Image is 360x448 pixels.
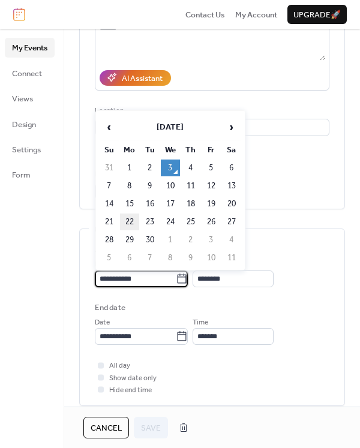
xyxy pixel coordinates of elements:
button: Cancel [83,417,129,438]
span: Cancel [91,422,122,434]
td: 10 [161,178,180,194]
a: Form [5,165,55,184]
td: 6 [222,160,241,176]
td: 29 [120,231,139,248]
span: Time [193,317,208,329]
td: 28 [100,231,119,248]
td: 17 [161,196,180,212]
td: 2 [140,160,160,176]
th: Sa [222,142,241,158]
span: Hide end time [109,384,152,396]
td: 4 [181,160,200,176]
span: Contact Us [185,9,225,21]
span: Settings [12,144,41,156]
td: 30 [140,231,160,248]
td: 1 [161,231,180,248]
td: 15 [120,196,139,212]
td: 6 [120,249,139,266]
td: 22 [120,214,139,230]
div: End date [95,302,125,314]
td: 11 [181,178,200,194]
span: Views [12,93,33,105]
td: 23 [140,214,160,230]
span: › [223,115,241,139]
button: Upgrade🚀 [287,5,347,24]
span: My Events [12,42,47,54]
td: 25 [181,214,200,230]
a: Views [5,89,55,108]
span: Show date only [109,372,157,384]
button: AI Assistant [100,70,171,86]
td: 13 [222,178,241,194]
td: 5 [202,160,221,176]
span: All day [109,360,130,372]
a: Contact Us [185,8,225,20]
td: 27 [222,214,241,230]
th: Su [100,142,119,158]
th: Fr [202,142,221,158]
td: 2 [181,231,200,248]
td: 1 [120,160,139,176]
td: 18 [181,196,200,212]
td: 26 [202,214,221,230]
div: Location [95,105,327,117]
td: 11 [222,249,241,266]
span: Date [95,317,110,329]
th: Th [181,142,200,158]
a: Design [5,115,55,134]
td: 7 [140,249,160,266]
td: 20 [222,196,241,212]
img: logo [13,8,25,21]
a: My Account [235,8,277,20]
span: Design [12,119,36,131]
td: 21 [100,214,119,230]
td: 3 [161,160,180,176]
a: Connect [5,64,55,83]
a: My Events [5,38,55,57]
td: 8 [120,178,139,194]
span: ‹ [100,115,118,139]
td: 12 [202,178,221,194]
td: 4 [222,231,241,248]
td: 3 [202,231,221,248]
td: 8 [161,249,180,266]
td: 9 [181,249,200,266]
th: Tu [140,142,160,158]
span: Form [12,169,31,181]
td: 16 [140,196,160,212]
div: AI Assistant [122,73,163,85]
td: 10 [202,249,221,266]
td: 31 [100,160,119,176]
span: Upgrade 🚀 [293,9,341,21]
a: Settings [5,140,55,159]
th: Mo [120,142,139,158]
th: We [161,142,180,158]
td: 5 [100,249,119,266]
td: 14 [100,196,119,212]
td: 24 [161,214,180,230]
span: Connect [12,68,42,80]
th: [DATE] [120,115,221,140]
td: 7 [100,178,119,194]
span: My Account [235,9,277,21]
td: 19 [202,196,221,212]
td: 9 [140,178,160,194]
